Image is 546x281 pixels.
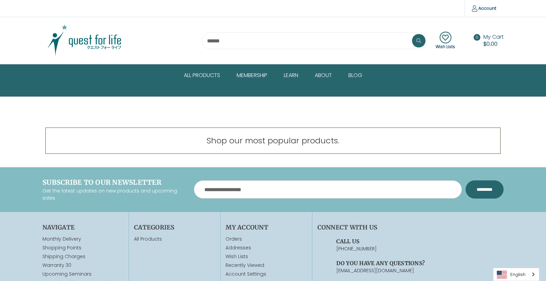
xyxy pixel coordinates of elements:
[226,262,307,269] a: Recently Viewed
[42,187,184,202] p: Get the latest updates on new products and upcoming sales
[343,65,367,86] a: Blog
[42,253,86,260] a: Shipping Charges
[493,268,539,281] div: Language
[42,24,127,58] img: Quest Group
[226,244,307,251] a: Addresses
[42,262,71,269] a: Warranty 30
[336,267,414,274] a: [EMAIL_ADDRESS][DOMAIN_NAME]
[279,65,310,86] a: Learn
[42,244,81,251] a: Shopping Points
[483,40,498,48] span: $0.00
[474,34,480,41] span: 0
[226,236,307,243] a: Orders
[179,65,232,86] a: All Products
[42,236,81,242] a: Monthly Delivery
[483,33,504,41] span: My Cart
[336,259,504,267] h4: Do you have any questions?
[336,245,377,252] a: [PHONE_NUMBER]
[493,268,539,281] aside: Language selected: English
[226,223,307,232] h4: My Account
[336,237,504,245] h4: Call us
[134,236,162,242] a: All Products
[42,177,184,187] h4: Subscribe to our newsletter
[436,32,455,50] a: Wish Lists
[42,271,92,277] a: Upcoming Seminars
[207,135,339,147] p: Shop our most popular products.
[493,268,539,281] a: English
[232,65,279,86] a: Membership
[317,223,504,232] h4: Connect With Us
[42,223,124,232] h4: Navigate
[134,223,215,232] h4: Categories
[226,271,307,278] a: Account Settings
[226,253,307,260] a: Wish Lists
[483,33,504,48] a: Cart with 0 items
[310,65,343,86] a: About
